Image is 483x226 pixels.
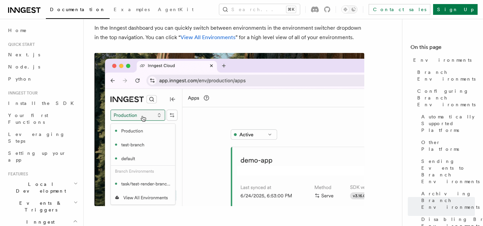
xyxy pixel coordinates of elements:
h4: On this page [410,43,475,54]
a: Home [5,24,79,36]
span: Local Development [5,181,74,194]
span: Python [8,76,33,82]
span: Archiving Branch Environments [421,190,480,210]
span: Other Platforms [421,139,475,152]
a: Setting up your app [5,147,79,166]
button: Local Development [5,178,79,197]
span: Events & Triggers [5,200,74,213]
a: Archiving Branch Environments [419,188,475,213]
a: Examples [110,2,154,18]
a: Sign Up [433,4,478,15]
span: Next.js [8,52,40,57]
a: Node.js [5,61,79,73]
a: Sending Events to Branch Environments [419,155,475,188]
span: Inngest tour [5,90,38,96]
span: AgentKit [158,7,194,12]
a: Python [5,73,79,85]
span: Environments [413,57,472,63]
button: Search...⌘K [219,4,300,15]
span: Documentation [50,7,106,12]
span: Automatically Supported Platforms [421,113,475,134]
span: Sending Events to Branch Environments [421,158,480,185]
span: Home [8,27,27,34]
span: Leveraging Steps [8,132,65,144]
span: Node.js [8,64,40,69]
span: Setting up your app [8,150,66,163]
span: Features [5,171,28,177]
img: The environment switcher dropdown menu in the Inngest dashboard [94,53,364,206]
a: Environments [410,54,475,66]
a: Automatically Supported Platforms [419,111,475,136]
span: Quick start [5,42,35,47]
a: Contact sales [369,4,430,15]
button: Events & Triggers [5,197,79,216]
a: Branch Environments [415,66,475,85]
kbd: ⌘K [286,6,296,13]
a: Other Platforms [419,136,475,155]
a: Documentation [46,2,110,19]
span: Your first Functions [8,113,48,125]
a: Leveraging Steps [5,128,79,147]
a: Next.js [5,49,79,61]
a: Configuring Branch Environments [415,85,475,111]
a: Your first Functions [5,109,79,128]
span: Configuring Branch Environments [417,88,476,108]
span: Examples [114,7,150,12]
button: Toggle dark mode [341,5,358,13]
a: Install the SDK [5,97,79,109]
a: View All Environments [180,34,235,40]
span: Branch Environments [417,69,476,82]
span: Install the SDK [8,101,78,106]
p: In the Inngest dashboard you can quickly switch between environments in the environment switcher ... [94,23,364,42]
a: AgentKit [154,2,198,18]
